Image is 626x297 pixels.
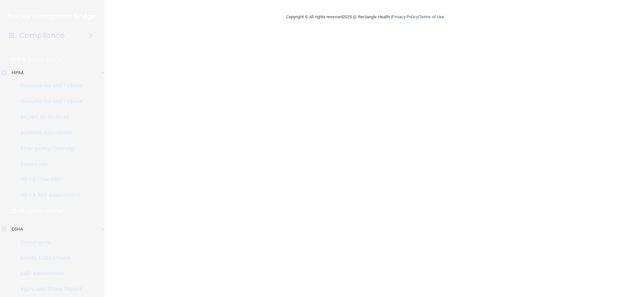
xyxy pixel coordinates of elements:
p: Learn More! [29,56,63,64]
p: OSHA [12,225,23,233]
p: Learn More! [28,207,63,215]
a: Privacy Policy [392,14,418,19]
p: HIPAA Checklist [4,176,93,183]
p: HIPAA Risk Assessment [4,192,93,199]
p: Emergency Planning [4,145,93,152]
p: Report an Incident [4,114,93,120]
p: Business Associates [4,129,93,136]
p: Self-Assessment [4,270,93,277]
a: Terms of Use [419,14,444,19]
h4: Compliance [19,31,65,40]
p: HIPAA [12,69,24,77]
p: Documents [4,239,93,245]
div: Copyright © All rights reserved 2025 @ Rectangle Health | | [246,7,484,27]
p: OSHA [9,207,25,215]
p: Safety Data Sheets [4,255,93,261]
p: Injury and Illness Report [4,286,93,292]
p: Resources [4,161,93,167]
img: PMB logo [8,10,97,23]
p: HIPAA [9,56,25,64]
p: Documents and Policies [4,82,93,89]
p: Documents and Policies [4,98,93,105]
